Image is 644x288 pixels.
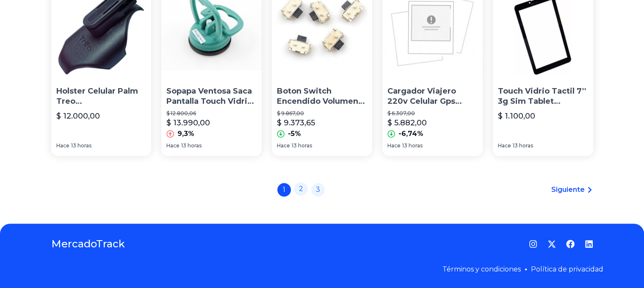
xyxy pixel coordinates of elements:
[387,117,427,129] p: $ 5.882,00
[513,142,533,149] span: 13 horas
[277,142,290,149] span: Hace
[387,86,478,107] p: Cargador Viajero 220v Celular Gps Tablet 5v 2a Micro Usb
[551,185,593,195] a: Siguiente
[294,182,308,196] a: 2
[529,240,537,248] a: Instagram
[56,110,100,122] p: $ 12.000,00
[402,142,423,149] span: 13 horas
[181,142,202,149] span: 13 horas
[277,117,315,129] p: $ 9.373,65
[288,129,301,139] p: -5%
[585,240,593,248] a: LinkedIn
[277,86,367,107] p: Boton Switch Encendido Volumen Tablet Celular 50 Un 2*4*3.5
[177,129,194,139] p: 9,3%
[71,142,91,149] span: 13 horas
[56,86,146,107] p: Holster Celular Palm Treo [PHONE_NUMBER] - Factura A / B
[442,265,521,273] a: Términos y condiciones
[166,142,180,149] span: Hace
[292,142,312,149] span: 13 horas
[51,237,125,251] a: MercadoTrack
[551,185,585,195] span: Siguiente
[398,129,423,139] p: -6,74%
[498,142,511,149] span: Hace
[311,183,325,197] a: 3
[56,142,69,149] span: Hace
[166,110,257,117] p: $ 12.800,06
[387,110,478,117] p: $ 6.307,00
[387,142,401,149] span: Hace
[166,117,210,129] p: $ 13.990,00
[531,265,603,273] a: Política de privacidad
[498,110,535,122] p: $ 1.100,00
[166,86,257,107] p: Sopapa Ventosa Saca Pantalla Touch Vidrio Celular Tablet
[498,86,588,107] p: Touch Vidrio Tactil 7'' 3g Sim Tablet Telefono Celular Chino
[566,240,575,248] a: Facebook
[277,110,367,117] p: $ 9.867,00
[547,240,556,248] a: Twitter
